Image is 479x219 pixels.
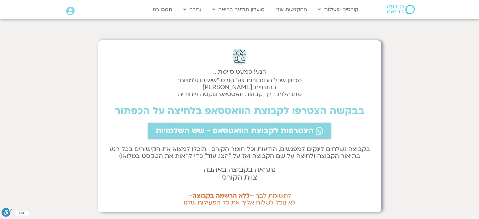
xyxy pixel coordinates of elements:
h2: מכיוון שכל התזכורות של קורס "שש השלמויות" בהנחיית [PERSON_NAME] מתנהלות דרך קבוצת וואטסאפ שקטה וי... [104,77,375,98]
h2: בבקשה הצטרפו לקבוצת הוואטסאפ בלחיצה על הכפתור [104,105,375,117]
a: מועדון תודעה בריאה [209,3,268,15]
a: הצטרפות לקבוצת הוואטסאפ - שש השלמויות [148,123,331,139]
h2: נתראה בקבוצה באהבה צוות הקורס [104,166,375,182]
h2: בקבוצה נשלחים לינקים למפגשים, הודעות וכל חומר הקורס- תוכלו למצוא את הקישורים בכל רגע בתיאור הקבוצ... [104,146,375,159]
h2: רגע! כמעט סיימת... [104,72,375,72]
a: קורסים ופעילות [315,3,362,15]
a: תמכו בנו [150,3,175,15]
h2: לתשומת לבך – – לא נוכל לשלוח אליך את כל הפעילות שלנו [104,192,375,206]
a: ההקלטות שלי [272,3,310,15]
span: הצטרפות לקבוצת הוואטסאפ - שש השלמויות [156,127,314,135]
img: תודעה בריאה [387,5,415,14]
b: ללא הרשמה בקבוצה [192,192,250,200]
a: עזרה [180,3,204,15]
